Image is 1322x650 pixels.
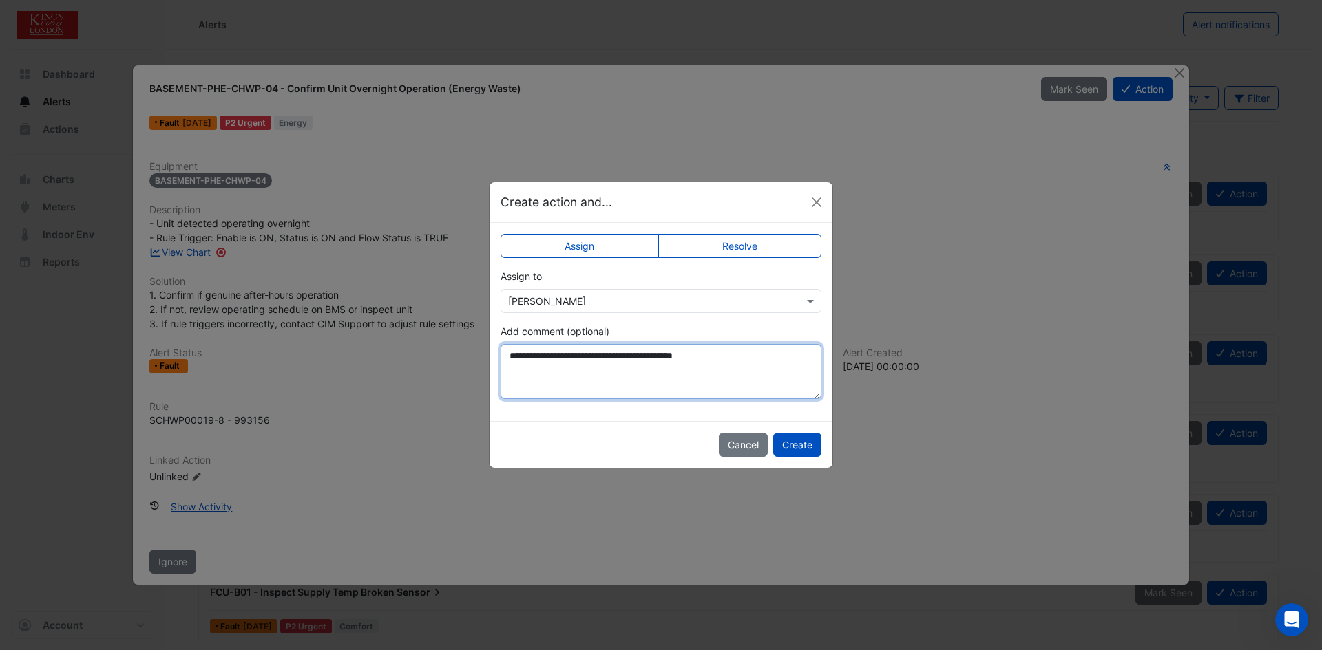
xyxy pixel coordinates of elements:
[501,234,659,258] label: Assign
[773,433,821,457] button: Create
[501,193,612,211] h5: Create action and...
[658,234,822,258] label: Resolve
[501,324,609,338] label: Add comment (optional)
[1275,603,1308,636] iframe: Intercom live chat
[501,269,542,283] label: Assign to
[719,433,768,457] button: Cancel
[806,192,827,213] button: Close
